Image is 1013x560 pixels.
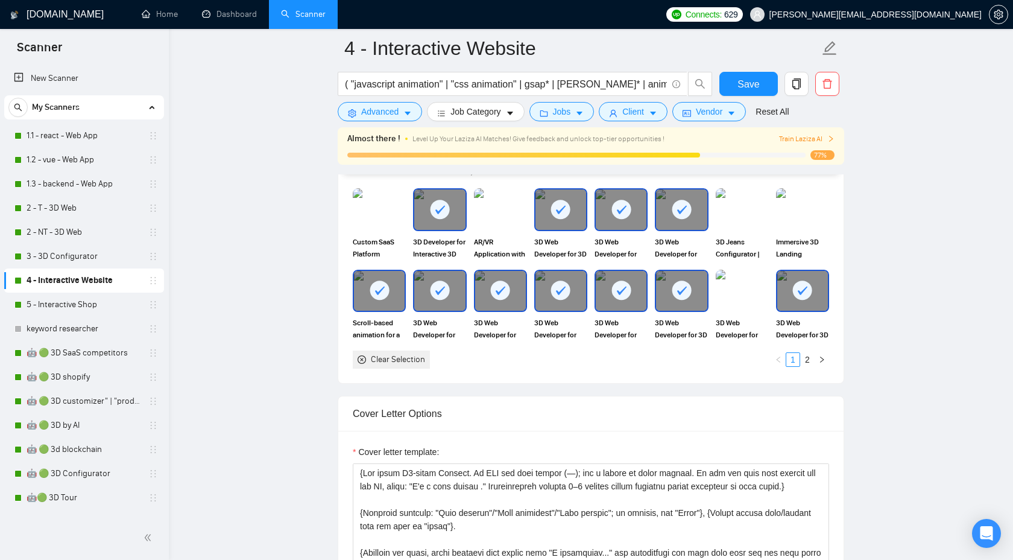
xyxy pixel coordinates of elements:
[506,109,514,118] span: caret-down
[10,5,19,25] img: logo
[785,78,808,89] span: copy
[148,469,158,479] span: holder
[353,396,829,431] div: Cover Letter Options
[989,10,1008,19] a: setting
[689,78,712,89] span: search
[371,353,425,366] div: Clear Selection
[27,341,141,365] a: 🤖 🟢 3D SaaS competitors
[148,131,158,141] span: holder
[7,39,72,64] span: Scanner
[27,486,141,510] a: 🤖🟢 3D Tour
[727,109,736,118] span: caret-down
[353,236,406,260] span: Custom SaaS Platform Development | 3D Web Developer
[776,317,829,341] span: 3D Web Developer for 3D Interactive Earth Experience Three.js | WebGL
[553,105,571,118] span: Jobs
[800,352,815,367] li: 2
[816,78,839,89] span: delete
[989,10,1008,19] span: setting
[347,132,400,145] span: Almost there !
[972,519,1001,548] div: Open Intercom Messenger
[148,493,158,503] span: holder
[27,365,141,389] a: 🤖 🟢 3D shopify
[756,105,789,118] a: Reset All
[779,133,835,145] button: Train Laziza AI
[353,445,439,459] label: Cover letter template:
[989,5,1008,24] button: setting
[348,109,356,118] span: setting
[281,9,326,19] a: searchScanner
[784,72,809,96] button: copy
[427,102,524,121] button: barsJob Categorycaret-down
[202,9,257,19] a: dashboardDashboard
[534,236,587,260] span: 3D Web Developer for 3D Configurator with WebGL, React, and Three.js
[338,102,422,121] button: settingAdvancedcaret-down
[686,8,722,21] span: Connects:
[786,353,800,366] a: 1
[622,105,644,118] span: Client
[771,352,786,367] li: Previous Page
[716,236,769,260] span: 3D Jeans Configurator | 3D Web Developer | 3D Configurator Expert
[801,353,814,366] a: 2
[655,236,708,260] span: 3D Web Developer for Interactive 3D Surfboards with Three.js
[358,355,366,364] span: close-circle
[474,236,527,260] span: AR/VR Application with 3D Furniture Configurator | 3D Web Developer
[142,9,178,19] a: homeHome
[450,105,500,118] span: Job Category
[27,220,141,244] a: 2 - NT - 3D Web
[144,532,156,544] span: double-left
[609,109,617,118] span: user
[595,317,648,341] span: 3D Web Developer for Interactive Train Animation
[27,172,141,196] a: 1.3 - backend - Web App
[27,437,141,462] a: 🤖 🟢 3d blockchain
[575,109,584,118] span: caret-down
[148,372,158,382] span: holder
[148,203,158,213] span: holder
[148,324,158,334] span: holder
[716,188,769,231] img: portfolio thumbnail image
[27,244,141,269] a: 3 - 3D Configurator
[148,348,158,358] span: holder
[353,317,406,341] span: Scroll-based animation for a pharmaceutical company | 3D Web Developer
[148,300,158,310] span: holder
[776,236,829,260] span: Immersive 3D Landing Experience | 3D Web Developer
[786,352,800,367] li: 1
[27,293,141,317] a: 5 - Interactive Shop
[14,66,154,91] a: New Scanner
[344,33,819,63] input: Scanner name...
[724,8,737,21] span: 629
[412,135,664,143] span: Level Up Your Laziza AI Matches! Give feedback and unlock top-tier opportunities !
[753,10,762,19] span: user
[413,317,466,341] span: 3D Web Developer for Industrial Precision in 3D – Powered by Three.js
[148,179,158,189] span: holder
[8,98,28,117] button: search
[27,389,141,413] a: 🤖 🟢 3D customizer" | "product customizer"
[649,109,657,118] span: caret-down
[719,72,778,96] button: Save
[148,276,158,285] span: holder
[27,510,141,534] a: 🤖🟢 3D interactive website
[148,227,158,237] span: holder
[827,135,835,142] span: right
[27,196,141,220] a: 2 - T - 3D Web
[716,317,769,341] span: 3D Web Developer for Interactive Animation with Hover-Responsive Dots
[148,155,158,165] span: holder
[27,413,141,437] a: 🤖 🟢 3D by AI
[815,352,829,367] button: right
[818,356,825,363] span: right
[148,445,158,454] span: holder
[672,102,746,121] button: idcardVendorcaret-down
[534,317,587,341] span: 3D Web Developer for Interactive Location Icons for Web Navigation📍
[822,40,838,56] span: edit
[655,317,708,341] span: 3D Web Developer for 3D Storytelling Animation for Flameback Capital
[403,109,412,118] span: caret-down
[413,236,466,260] span: 3D Developer for Interactive 3D Website with Horizontal Scroll
[815,72,839,96] button: delete
[148,396,158,406] span: holder
[672,80,680,88] span: info-circle
[810,150,835,160] span: 77%
[27,462,141,486] a: 🤖 🟢 3D Configurator
[683,109,691,118] span: idcard
[27,317,141,341] a: keyword researcher
[688,72,712,96] button: search
[771,352,786,367] button: left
